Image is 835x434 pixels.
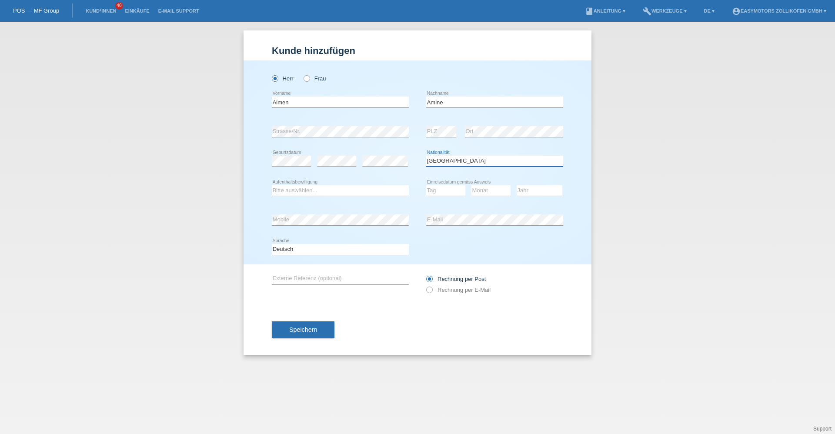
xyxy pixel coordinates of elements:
a: Support [813,426,832,432]
a: account_circleEasymotors Zollikofen GmbH ▾ [728,8,831,13]
label: Herr [272,75,294,82]
h1: Kunde hinzufügen [272,45,563,56]
i: build [643,7,651,16]
span: Speichern [289,326,317,333]
input: Herr [272,75,277,81]
span: 40 [115,2,123,10]
i: account_circle [732,7,741,16]
a: Einkäufe [120,8,154,13]
a: DE ▾ [700,8,719,13]
a: E-Mail Support [154,8,204,13]
input: Rechnung per E-Mail [426,287,432,297]
button: Speichern [272,321,334,338]
a: POS — MF Group [13,7,59,14]
a: buildWerkzeuge ▾ [638,8,691,13]
a: bookAnleitung ▾ [581,8,630,13]
label: Rechnung per E-Mail [426,287,491,293]
i: book [585,7,594,16]
input: Frau [304,75,309,81]
a: Kund*innen [81,8,120,13]
input: Rechnung per Post [426,276,432,287]
label: Frau [304,75,326,82]
label: Rechnung per Post [426,276,486,282]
